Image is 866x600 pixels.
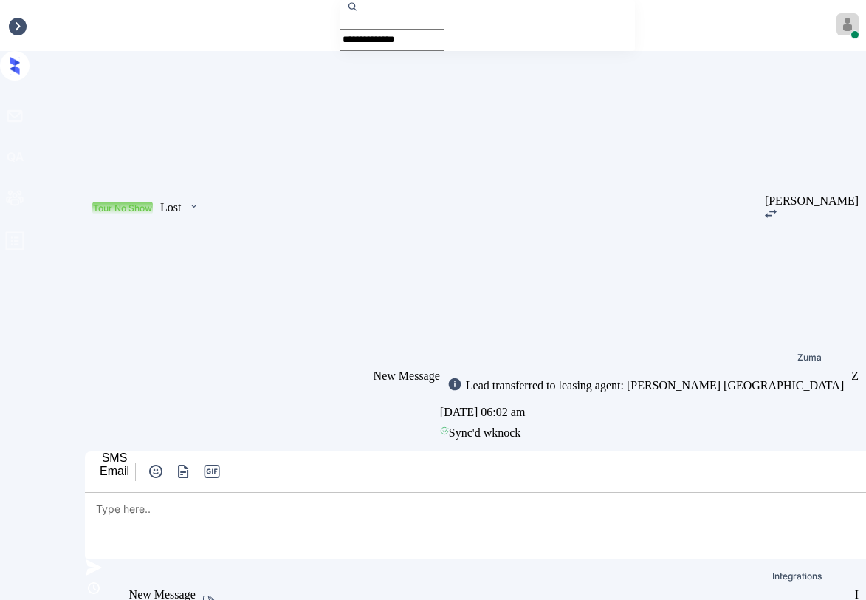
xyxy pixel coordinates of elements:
[765,194,859,208] div: [PERSON_NAME]
[160,201,181,214] div: Lost
[100,465,129,478] div: Email
[765,209,777,218] img: icon-zuma
[440,402,851,423] div: [DATE] 06:02 am
[7,19,138,33] div: Inbox / [PERSON_NAME]
[85,579,103,597] img: icon-zuma
[462,379,844,392] div: Lead transferred to leasing agent: [PERSON_NAME] [GEOGRAPHIC_DATA]
[836,13,859,35] img: avatar
[4,231,25,256] span: profile
[147,463,165,480] img: icon-zuma
[447,377,462,392] img: icon-zuma
[174,463,193,480] img: icon-zuma
[797,353,822,362] div: Zuma
[100,451,129,465] div: SMS
[85,559,103,576] img: icon-zuma
[188,200,199,213] img: icon-zuma
[374,369,440,382] span: New Message
[173,463,194,480] button: icon-zuma
[851,369,859,383] div: Z
[145,463,166,480] button: icon-zuma
[440,423,851,443] div: Sync'd w knock
[93,202,152,214] div: Tour No Show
